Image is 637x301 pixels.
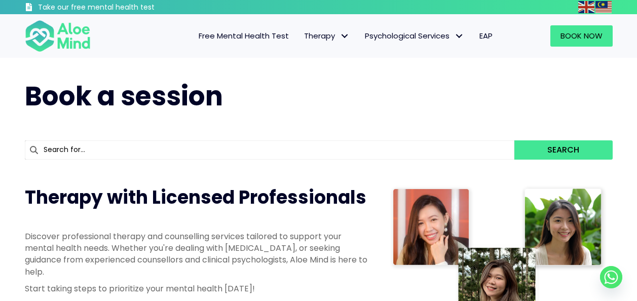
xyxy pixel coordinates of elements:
[578,1,594,13] img: en
[365,30,464,41] span: Psychological Services
[595,1,612,13] img: ms
[191,25,296,47] a: Free Mental Health Test
[595,1,613,13] a: Malay
[25,19,91,53] img: Aloe mind Logo
[38,3,209,13] h3: Take our free mental health test
[104,25,500,47] nav: Menu
[296,25,357,47] a: TherapyTherapy: submenu
[357,25,472,47] a: Psychological ServicesPsychological Services: submenu
[25,283,369,294] p: Start taking steps to prioritize your mental health [DATE]!
[304,30,350,41] span: Therapy
[25,184,366,210] span: Therapy with Licensed Professionals
[452,29,467,44] span: Psychological Services: submenu
[25,140,515,160] input: Search for...
[472,25,500,47] a: EAP
[550,25,613,47] a: Book Now
[479,30,493,41] span: EAP
[25,231,369,278] p: Discover professional therapy and counselling services tailored to support your mental health nee...
[514,140,612,160] button: Search
[25,78,223,115] span: Book a session
[560,30,603,41] span: Book Now
[600,266,622,288] a: Whatsapp
[25,3,209,14] a: Take our free mental health test
[338,29,352,44] span: Therapy: submenu
[578,1,595,13] a: English
[199,30,289,41] span: Free Mental Health Test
